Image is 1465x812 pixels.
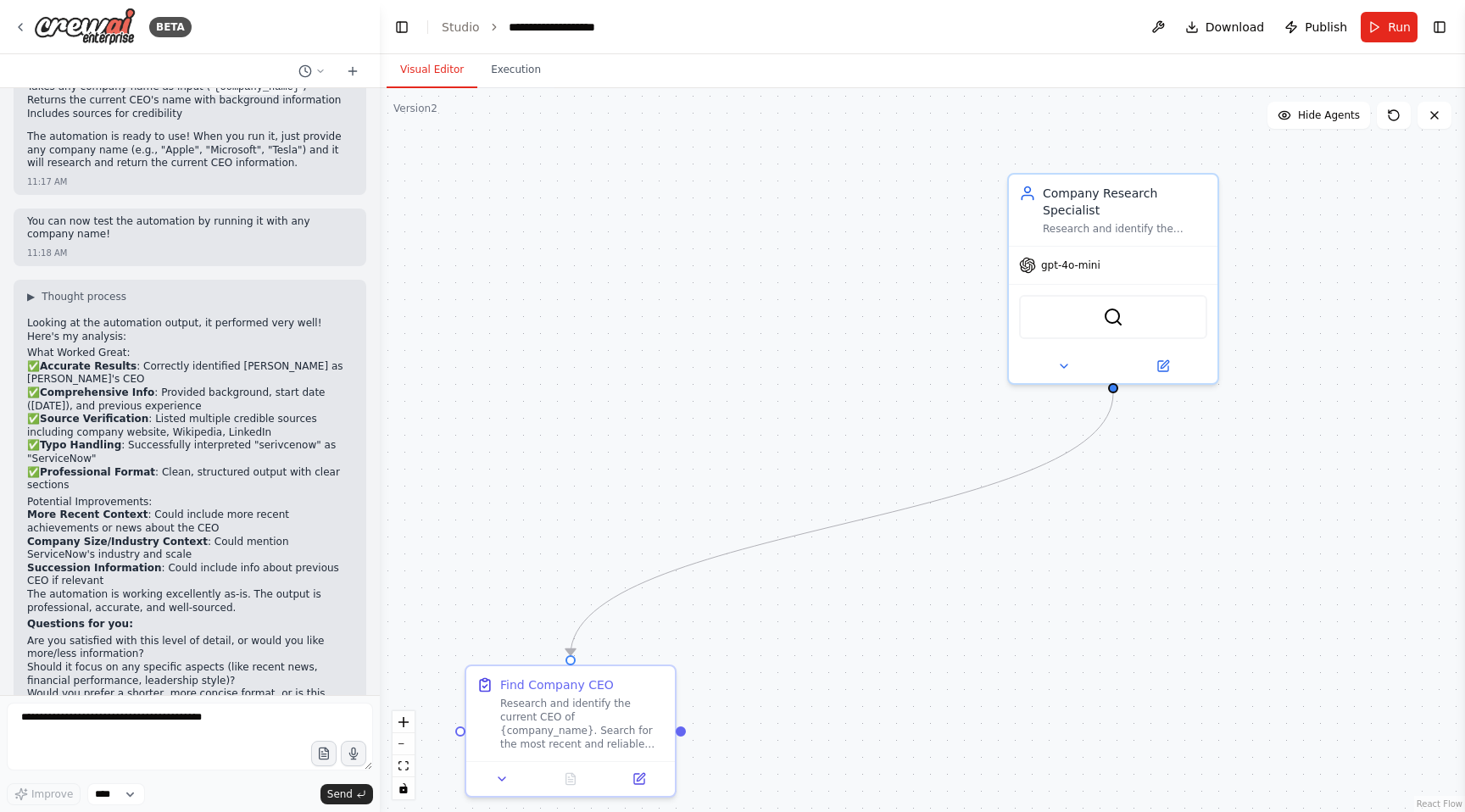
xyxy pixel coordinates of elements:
div: Research and identify the current CEO of {company_name}. Search for the most recent and reliable ... [500,697,665,751]
div: BETA [149,17,192,37]
li: Returns the current CEO's name with background information [27,94,353,108]
li: Includes sources for credibility [27,108,353,121]
span: Publish [1305,19,1347,36]
strong: Company Size/Industry Context [27,536,208,548]
button: Hide Agents [1267,102,1370,129]
li: Would you prefer a shorter, more concise format, or is this comprehensive approach good? [27,687,353,714]
strong: Professional Format [40,466,155,478]
li: Are you satisfied with this level of detail, or would you like more/less information? [27,635,353,661]
strong: Source Verification [40,413,148,425]
strong: More Recent Context [27,509,148,520]
button: Show right sidebar [1428,15,1451,39]
span: Hide Agents [1298,108,1360,122]
button: zoom out [393,733,415,755]
div: 11:17 AM [27,175,67,188]
button: toggle interactivity [393,777,415,799]
button: Run [1361,12,1418,42]
h2: What Worked Great: [27,347,353,360]
p: You can now test the automation by running it with any company name! [27,215,353,242]
img: SerperDevTool [1103,307,1123,327]
button: ▶Thought process [27,290,126,303]
button: Publish [1278,12,1354,42]
li: Should it focus on any specific aspects (like recent news, financial performance, leadership style)? [27,661,353,687]
button: fit view [393,755,415,777]
div: Research and identify the current CEO of {company_name}, providing accurate and up-to-date inform... [1043,222,1207,236]
span: Download [1206,19,1265,36]
strong: Questions for you: [27,618,133,630]
strong: Succession Information [27,562,162,574]
button: zoom in [393,711,415,733]
button: Download [1178,12,1272,42]
button: Upload files [311,741,337,766]
p: The automation is ready to use! When you run it, just provide any company name (e.g., "Apple", "M... [27,131,353,170]
button: Hide left sidebar [390,15,414,39]
p: The automation is working excellently as-is. The output is professional, accurate, and well-sourced. [27,588,353,615]
span: Improve [31,787,73,801]
div: Company Research Specialist [1043,185,1207,219]
button: Execution [477,53,554,88]
button: Click to speak your automation idea [341,741,366,766]
button: Send [320,784,373,804]
nav: breadcrumb [442,19,644,36]
div: Version 2 [393,102,437,115]
span: gpt-4o-mini [1041,259,1100,272]
li: : Could include more recent achievements or news about the CEO [27,509,353,535]
div: React Flow controls [393,711,415,799]
strong: Typo Handling [40,439,121,451]
div: Find Company CEO [500,676,614,693]
button: Open in side panel [1115,356,1211,376]
button: Switch to previous chat [292,61,332,81]
div: 11:18 AM [27,247,67,259]
button: Start a new chat [339,61,366,81]
button: No output available [535,769,607,789]
span: ▶ [27,290,35,303]
a: Studio [442,20,480,34]
button: Visual Editor [387,53,477,88]
g: Edge from 12a68f2c-581a-4d1e-bd60-c61596734594 to 0daff557-c831-4956-9235-ebea237b7819 [562,393,1122,655]
li: : Could mention ServiceNow's industry and scale [27,536,353,562]
a: React Flow attribution [1417,799,1462,809]
li: : Could include info about previous CEO if relevant [27,562,353,588]
h2: Potential Improvements: [27,496,353,509]
button: Open in side panel [610,769,668,789]
span: Thought process [42,290,126,303]
button: Improve [7,783,81,805]
p: ✅ : Correctly identified [PERSON_NAME] as [PERSON_NAME]'s CEO ✅ : Provided background, start date... [27,360,353,492]
span: Run [1388,19,1411,36]
img: Logo [34,8,136,46]
span: Send [327,787,353,801]
p: Looking at the automation output, it performed very well! Here's my analysis: [27,317,353,343]
strong: Comprehensive Info [40,387,154,398]
strong: Accurate Results [40,360,136,372]
div: Find Company CEOResearch and identify the current CEO of {company_name}. Search for the most rece... [465,665,677,798]
div: Company Research SpecialistResearch and identify the current CEO of {company_name}, providing acc... [1007,173,1219,385]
